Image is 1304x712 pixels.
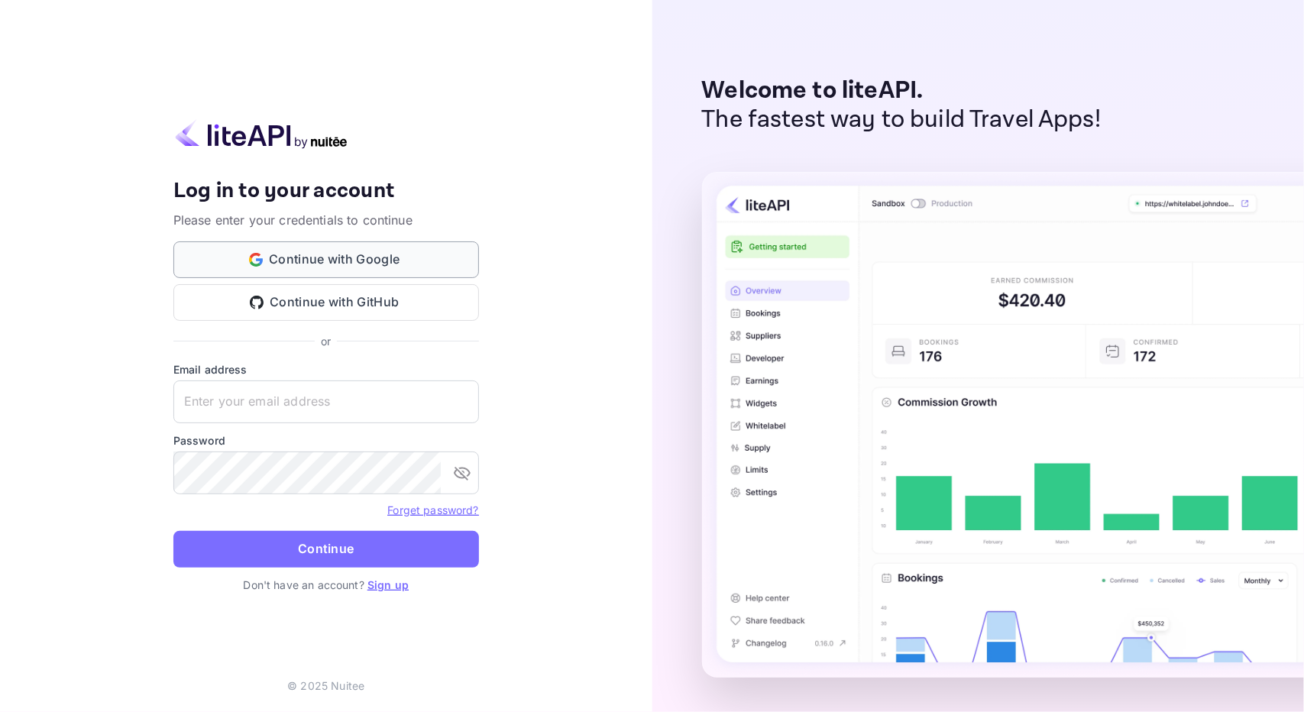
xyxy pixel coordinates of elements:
button: toggle password visibility [447,458,477,488]
a: Sign up [367,578,409,591]
button: Continue with GitHub [173,284,479,321]
p: Don't have an account? [173,577,479,593]
a: Forget password? [387,502,478,517]
button: Continue [173,531,479,568]
input: Enter your email address [173,380,479,423]
p: The fastest way to build Travel Apps! [702,105,1102,134]
label: Email address [173,361,479,377]
a: Forget password? [387,503,478,516]
label: Password [173,432,479,448]
button: Continue with Google [173,241,479,278]
p: or [321,333,331,349]
p: Please enter your credentials to continue [173,211,479,229]
h4: Log in to your account [173,178,479,205]
p: © 2025 Nuitee [287,678,364,694]
img: liteapi [173,119,349,149]
p: Welcome to liteAPI. [702,76,1102,105]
